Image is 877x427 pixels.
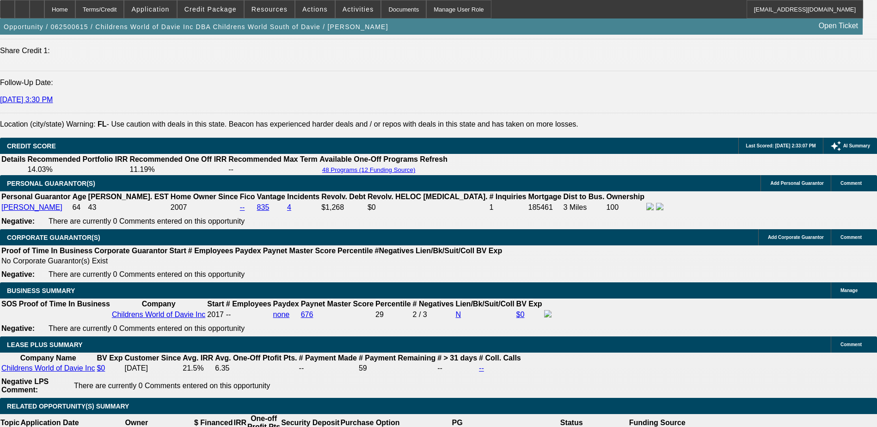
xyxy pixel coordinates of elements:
[563,202,605,213] td: 3 Miles
[770,181,824,186] span: Add Personal Guarantor
[479,364,484,372] a: --
[27,165,128,174] td: 14.03%
[240,193,255,201] b: Fico
[359,354,435,362] b: # Payment Remaining
[215,354,297,362] b: Avg. One-Off Ptofit Pts.
[319,155,419,164] th: Available One-Off Programs
[437,354,477,362] b: # > 31 days
[544,310,552,317] img: facebook-icon.png
[124,354,181,362] b: Customer Since
[358,364,436,373] td: 59
[1,193,70,201] b: Personal Guarantor
[455,311,461,318] a: N
[1,270,35,278] b: Negative:
[489,193,526,201] b: # Inquiries
[528,193,562,201] b: Mortgage
[129,155,227,164] th: Recommended One Off IRR
[302,6,328,13] span: Actions
[240,203,245,211] a: --
[768,235,824,240] span: Add Corporate Guarantor
[843,143,870,148] span: AI Summary
[840,342,862,347] span: Comment
[88,202,169,213] td: 43
[287,193,319,201] b: Incidents
[1,203,62,211] a: [PERSON_NAME]
[88,193,169,201] b: [PERSON_NAME]. EST
[437,364,478,373] td: --
[367,202,488,213] td: $0
[1,217,35,225] b: Negative:
[188,247,233,255] b: # Employees
[746,143,816,148] span: Last Scored: [DATE] 2:33:07 PM
[564,193,605,201] b: Dist to Bus.
[7,341,83,348] span: LEASE PLUS SUMMARY
[516,300,542,308] b: BV Exp
[7,403,129,410] span: RELATED OPPORTUNITY(S) SUMMARY
[1,299,18,309] th: SOS
[235,247,261,255] b: Paydex
[18,299,110,309] th: Proof of Time In Business
[301,311,313,318] a: 676
[178,0,244,18] button: Credit Package
[183,354,213,362] b: Avg. IRR
[98,120,107,128] b: FL
[299,364,357,373] td: --
[169,247,186,255] b: Start
[112,311,205,318] a: Childrens World of Davie Inc
[226,300,271,308] b: # Employees
[27,155,128,164] th: Recommended Portfolio IRR
[257,203,270,211] a: 835
[1,155,26,164] th: Details
[182,364,214,373] td: 21.5%
[368,193,488,201] b: Revolv. HELOC [MEDICAL_DATA].
[97,364,105,372] a: $0
[321,193,366,201] b: Revolv. Debt
[257,193,285,201] b: Vantage
[184,6,237,13] span: Credit Package
[375,311,411,319] div: 29
[343,6,374,13] span: Activities
[528,202,562,213] td: 185461
[301,300,374,308] b: Paynet Master Score
[74,382,270,390] span: There are currently 0 Comments entered on this opportunity
[1,324,35,332] b: Negative:
[94,247,167,255] b: Corporate Guarantor
[7,142,56,150] span: CREDIT SCORE
[228,155,318,164] th: Recommended Max Term
[413,300,454,308] b: # Negatives
[606,202,645,213] td: 100
[606,193,644,201] b: Ownership
[49,270,245,278] span: There are currently 0 Comments entered on this opportunity
[142,300,176,308] b: Company
[129,165,227,174] td: 11.19%
[299,354,357,362] b: # Payment Made
[840,181,862,186] span: Comment
[455,300,514,308] b: Lien/Bk/Suit/Coll
[1,246,93,256] th: Proof of Time In Business
[375,247,414,255] b: #Negatives
[1,364,95,372] a: Childrens World of Davie Inc
[251,6,288,13] span: Resources
[295,0,335,18] button: Actions
[263,247,336,255] b: Paynet Master Score
[1,256,506,266] td: No Corporate Guarantor(s) Exist
[228,165,318,174] td: --
[646,203,654,210] img: facebook-icon.png
[413,311,454,319] div: 2 / 3
[131,6,169,13] span: Application
[489,202,527,213] td: 1
[207,310,224,320] td: 2017
[830,140,841,152] mat-icon: auto_awesome
[319,166,418,174] button: 48 Programs (12 Funding Source)
[416,247,474,255] b: Lien/Bk/Suit/Coll
[124,364,181,373] td: [DATE]
[72,193,86,201] b: Age
[375,300,411,308] b: Percentile
[287,203,291,211] a: 4
[840,288,858,293] span: Manage
[7,180,95,187] span: PERSONAL GUARANTOR(S)
[273,311,290,318] a: none
[336,0,381,18] button: Activities
[656,203,663,210] img: linkedin-icon.png
[321,202,366,213] td: $1,268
